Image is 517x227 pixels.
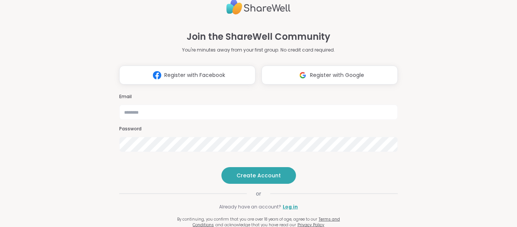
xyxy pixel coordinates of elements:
[119,126,398,132] h3: Password
[119,66,255,85] button: Register with Facebook
[119,94,398,100] h3: Email
[177,216,317,222] span: By continuing, you confirm that you are over 18 years of age, agree to our
[221,167,296,184] button: Create Account
[262,66,398,85] button: Register with Google
[219,204,281,210] span: Already have an account?
[310,71,364,79] span: Register with Google
[247,190,270,197] span: or
[164,71,225,79] span: Register with Facebook
[150,68,164,82] img: ShareWell Logomark
[283,204,298,210] a: Log in
[237,172,281,179] span: Create Account
[187,30,330,44] h1: Join the ShareWell Community
[296,68,310,82] img: ShareWell Logomark
[182,47,335,53] p: You're minutes away from your first group. No credit card required.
